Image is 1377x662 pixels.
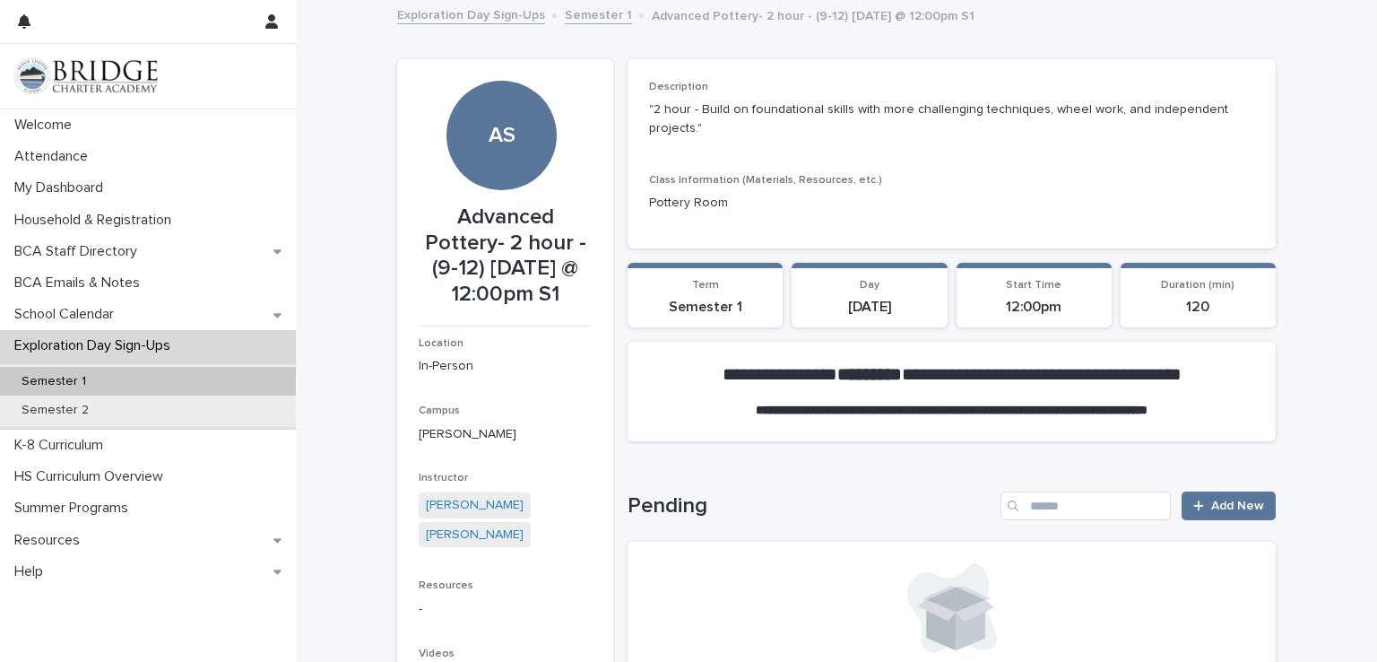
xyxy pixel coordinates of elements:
span: Instructor [419,473,468,483]
span: Add New [1211,500,1264,512]
p: School Calendar [7,306,128,323]
span: Class Information (Materials, Resources, etc.) [649,175,882,186]
a: Exploration Day Sign-Ups [397,4,545,24]
a: [PERSON_NAME] [426,526,524,544]
a: Add New [1182,492,1276,520]
p: Pottery Room [649,194,1254,213]
img: V1C1m3IdTEidaUdm9Hs0 [14,58,158,94]
p: Summer Programs [7,500,143,517]
p: "2 hour - Build on foundational skills with more challenging techniques, wheel work, and independ... [649,100,1254,138]
p: In-Person [419,357,592,376]
p: K-8 Curriculum [7,437,117,454]
p: Advanced Pottery- 2 hour - (9-12) [DATE] @ 12:00pm S1 [652,4,974,24]
span: Campus [419,405,460,416]
p: Help [7,563,57,580]
p: Attendance [7,148,102,165]
a: [PERSON_NAME] [426,496,524,515]
p: Semester 2 [7,403,103,418]
span: Start Time [1006,280,1061,291]
p: BCA Staff Directory [7,243,152,260]
p: 12:00pm [967,299,1101,316]
span: Resources [419,580,473,591]
p: HS Curriculum Overview [7,468,178,485]
a: Semester 1 [565,4,632,24]
span: Description [649,82,708,92]
p: Exploration Day Sign-Ups [7,337,185,354]
p: [DATE] [802,299,936,316]
p: Resources [7,532,94,549]
p: Welcome [7,117,86,134]
div: AS [446,13,556,148]
span: Videos [419,649,455,659]
input: Search [1000,492,1171,520]
p: - [419,600,592,619]
p: Household & Registration [7,212,186,229]
p: BCA Emails & Notes [7,274,154,292]
span: Term [692,280,719,291]
p: 120 [1131,299,1265,316]
span: Duration (min) [1161,280,1234,291]
p: Semester 1 [7,374,100,389]
span: Location [419,338,463,349]
span: Day [860,280,879,291]
h1: Pending [628,493,993,519]
p: My Dashboard [7,179,117,196]
p: Advanced Pottery- 2 hour - (9-12) [DATE] @ 12:00pm S1 [419,205,592,308]
p: Semester 1 [638,299,772,316]
p: [PERSON_NAME] [419,425,592,444]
